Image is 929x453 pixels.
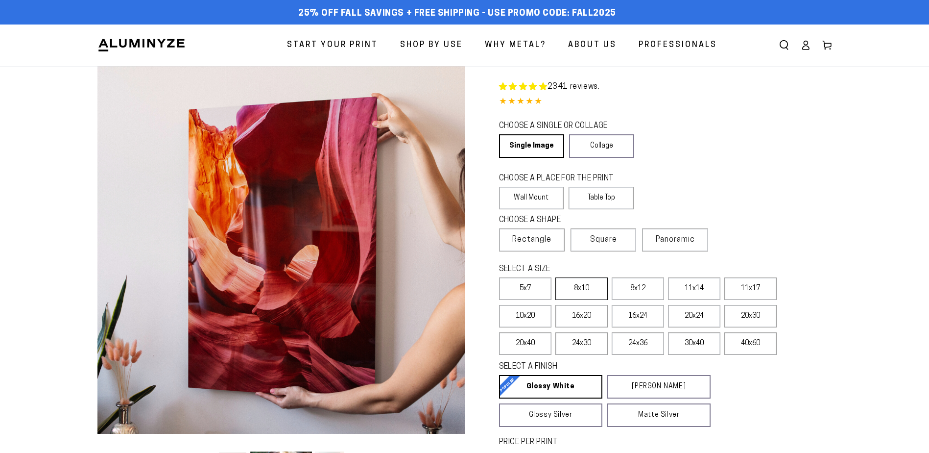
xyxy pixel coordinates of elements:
[393,32,470,58] a: Shop By Use
[555,305,608,327] label: 16x20
[724,332,777,355] label: 40x60
[499,95,832,109] div: 4.84 out of 5.0 stars
[499,332,551,355] label: 20x40
[400,38,463,52] span: Shop By Use
[656,236,695,244] span: Panoramic
[569,134,634,158] a: Collage
[287,38,378,52] span: Start Your Print
[568,38,617,52] span: About Us
[280,32,385,58] a: Start Your Print
[499,305,551,327] label: 10x20
[607,375,711,399] a: [PERSON_NAME]
[499,187,564,209] label: Wall Mount
[612,305,664,327] label: 16x24
[612,332,664,355] label: 24x36
[499,361,687,373] legend: SELECT A FINISH
[499,277,551,300] label: 5x7
[512,234,551,246] span: Rectangle
[668,305,720,327] label: 20x24
[773,34,795,56] summary: Search our site
[590,234,617,246] span: Square
[569,187,634,209] label: Table Top
[477,32,553,58] a: Why Metal?
[499,375,602,399] a: Glossy White
[499,173,625,184] legend: CHOOSE A PLACE FOR THE PRINT
[668,332,720,355] label: 30x40
[668,277,720,300] label: 11x14
[499,121,625,132] legend: CHOOSE A SINGLE OR COLLAGE
[555,332,608,355] label: 24x30
[97,38,186,52] img: Aluminyze
[298,8,616,19] span: 25% off FALL Savings + Free Shipping - Use Promo Code: FALL2025
[639,38,717,52] span: Professionals
[499,437,832,448] label: PRICE PER PRINT
[561,32,624,58] a: About Us
[499,134,564,158] a: Single Image
[631,32,724,58] a: Professionals
[499,264,695,275] legend: SELECT A SIZE
[607,403,711,427] a: Matte Silver
[612,277,664,300] label: 8x12
[499,403,602,427] a: Glossy Silver
[555,277,608,300] label: 8x10
[724,277,777,300] label: 11x17
[724,305,777,327] label: 20x30
[499,215,626,226] legend: CHOOSE A SHAPE
[485,38,546,52] span: Why Metal?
